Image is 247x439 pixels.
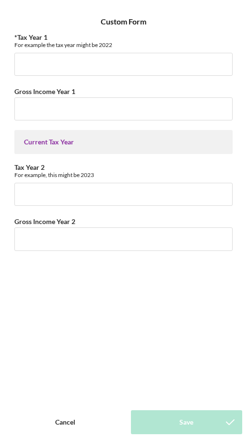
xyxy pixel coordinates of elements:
[24,138,223,146] div: Current Tax Year
[14,217,75,225] label: Gross Income Year 2
[5,410,126,434] button: Cancel
[14,41,233,48] div: For example the tax year might be 2022
[14,171,233,178] div: For example, this might be 2023
[14,33,47,41] label: *Tax Year 1
[14,87,75,95] label: Gross Income Year 1
[55,410,75,434] div: Cancel
[179,410,193,434] div: Save
[14,163,45,171] label: Tax Year 2
[101,17,146,26] h6: Custom Form
[131,410,243,434] button: Save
